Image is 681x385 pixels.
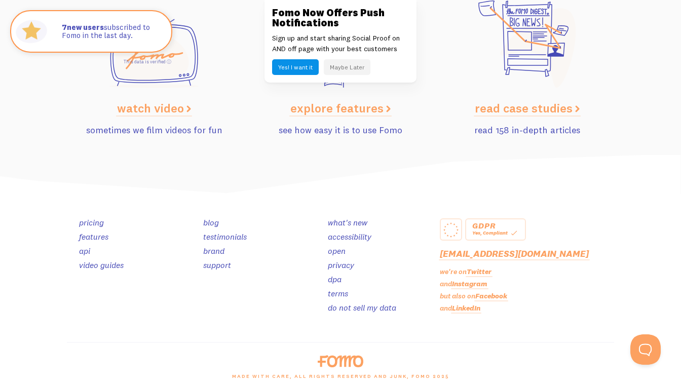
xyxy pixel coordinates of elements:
[472,228,519,238] div: Yes, Compliant
[328,232,371,242] a: accessibility
[203,232,247,242] a: testimonials
[475,100,580,115] a: read case studies
[328,246,346,256] a: open
[124,59,171,64] a: This data is verified ⓘ
[62,23,161,40] p: subscribed to Fomo in the last day.
[272,33,409,54] p: Sign up and start sharing Social Proof on AND off page with your best customers
[475,291,507,300] a: Facebook
[440,303,614,314] p: and
[290,100,391,115] a: explore features
[79,217,104,227] a: pricing
[62,22,104,32] strong: new users
[467,267,491,276] a: Twitter
[328,288,348,298] a: terms
[13,13,50,50] img: Fomo
[62,23,67,32] span: 7
[79,232,108,242] a: features
[440,291,614,301] p: but also on
[253,123,428,137] p: see how easy it is to use Fomo
[328,217,367,227] a: what's new
[452,279,487,288] a: Instagram
[79,260,124,270] a: video guides
[630,334,661,365] iframe: Help Scout Beacon - Open
[328,260,354,270] a: privacy
[440,279,614,289] p: and
[465,218,526,241] a: GDPR Yes, Compliant
[452,303,480,313] a: LinkedIn
[328,274,342,284] a: dpa
[440,248,589,259] a: [EMAIL_ADDRESS][DOMAIN_NAME]
[203,246,224,256] a: brand
[203,217,219,227] a: blog
[117,100,191,115] a: watch video
[272,59,319,75] button: Yes! I want it
[79,246,90,256] a: api
[440,266,614,277] p: we're on
[318,355,363,367] img: fomo-logo-orange-8ab935bcb42dfda78e33409a85f7af36b90c658097e6bb5368b87284a318b3da.svg
[328,302,396,313] a: do not sell my data
[67,123,241,137] p: sometimes we film videos for fun
[203,260,231,270] a: support
[324,59,370,75] button: Maybe Later
[472,222,519,228] div: GDPR
[272,8,409,28] h3: Fomo Now Offers Push Notifications
[440,123,614,137] p: read 158 in-depth articles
